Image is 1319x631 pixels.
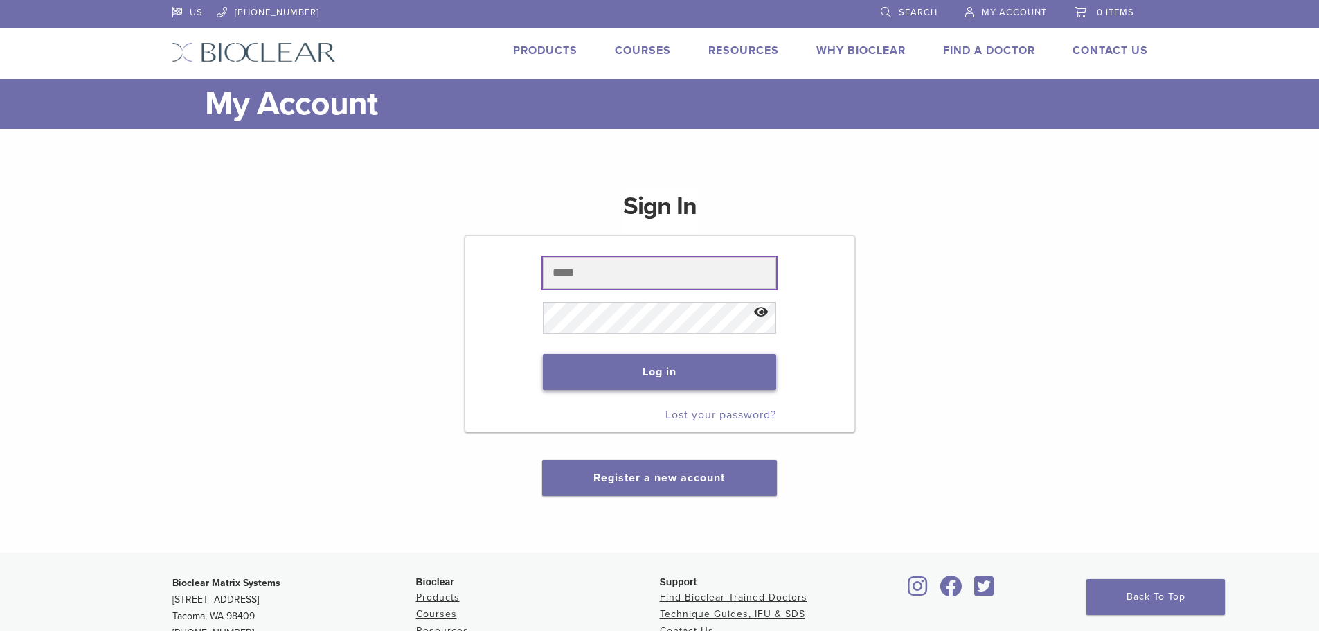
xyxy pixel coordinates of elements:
a: Find A Doctor [943,44,1035,57]
a: Register a new account [593,471,725,485]
button: Register a new account [542,460,776,496]
a: Courses [615,44,671,57]
a: Technique Guides, IFU & SDS [660,608,805,620]
a: Products [416,592,460,603]
a: Bioclear [935,584,967,598]
strong: Bioclear Matrix Systems [172,577,280,589]
img: Bioclear [172,42,336,62]
a: Lost your password? [665,408,776,422]
a: Find Bioclear Trained Doctors [660,592,807,603]
a: Bioclear [970,584,999,598]
a: Back To Top [1086,579,1225,615]
a: Resources [708,44,779,57]
a: Courses [416,608,457,620]
a: Why Bioclear [816,44,906,57]
h1: My Account [205,79,1148,129]
span: My Account [982,7,1047,18]
span: Bioclear [416,576,454,587]
span: Support [660,576,697,587]
span: Search [899,7,937,18]
button: Show password [746,295,776,330]
span: 0 items [1097,7,1134,18]
button: Log in [543,354,776,390]
h1: Sign In [623,190,697,234]
a: Products [513,44,577,57]
a: Contact Us [1073,44,1148,57]
a: Bioclear [904,584,933,598]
